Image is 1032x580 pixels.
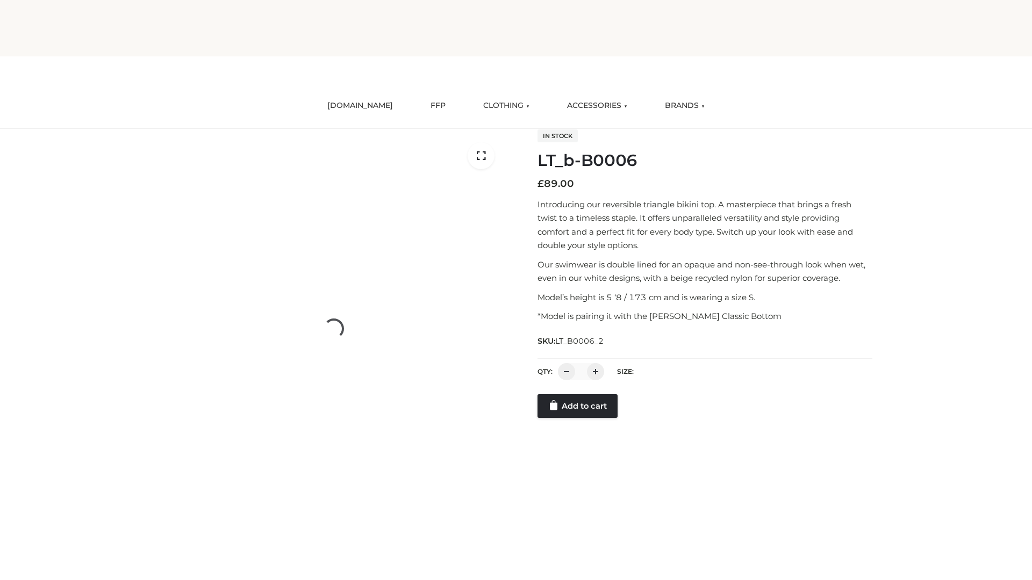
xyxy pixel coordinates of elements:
p: Our swimwear is double lined for an opaque and non-see-through look when wet, even in our white d... [537,258,872,285]
label: Size: [617,367,634,375]
p: *Model is pairing it with the [PERSON_NAME] Classic Bottom [537,309,872,323]
a: FFP [422,94,454,118]
span: SKU: [537,335,605,347]
a: Add to cart [537,394,618,418]
span: LT_B0006_2 [555,336,604,346]
label: QTY: [537,367,553,375]
p: Model’s height is 5 ‘8 / 173 cm and is wearing a size S. [537,291,872,305]
a: CLOTHING [475,94,537,118]
a: BRANDS [657,94,713,118]
p: Introducing our reversible triangle bikini top. A masterpiece that brings a fresh twist to a time... [537,198,872,252]
span: In stock [537,129,578,142]
span: £ [537,178,544,190]
h1: LT_b-B0006 [537,151,872,170]
a: ACCESSORIES [559,94,635,118]
bdi: 89.00 [537,178,574,190]
a: [DOMAIN_NAME] [319,94,401,118]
